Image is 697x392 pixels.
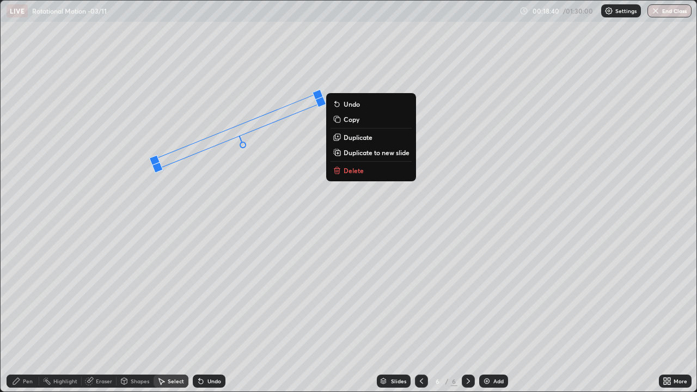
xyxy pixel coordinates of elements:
button: Duplicate [331,131,412,144]
p: Copy [344,115,359,124]
p: Duplicate [344,133,372,142]
div: Pen [23,378,33,384]
div: Add [493,378,504,384]
button: Undo [331,97,412,111]
button: End Class [647,4,692,17]
div: Slides [391,378,406,384]
button: Duplicate to new slide [331,146,412,159]
button: Delete [331,164,412,177]
p: Duplicate to new slide [344,148,409,157]
div: Shapes [131,378,149,384]
img: class-settings-icons [604,7,613,15]
div: Undo [207,378,221,384]
p: Undo [344,100,360,108]
div: / [445,378,449,384]
img: end-class-cross [651,7,660,15]
div: Select [168,378,184,384]
button: Copy [331,113,412,126]
div: More [674,378,687,384]
div: Highlight [53,378,77,384]
p: Settings [615,8,637,14]
p: LIVE [10,7,25,15]
p: Rotational Motion -03/11 [32,7,107,15]
div: 6 [432,378,443,384]
div: 6 [451,376,457,386]
img: add-slide-button [482,377,491,385]
div: Eraser [96,378,112,384]
p: Delete [344,166,364,175]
